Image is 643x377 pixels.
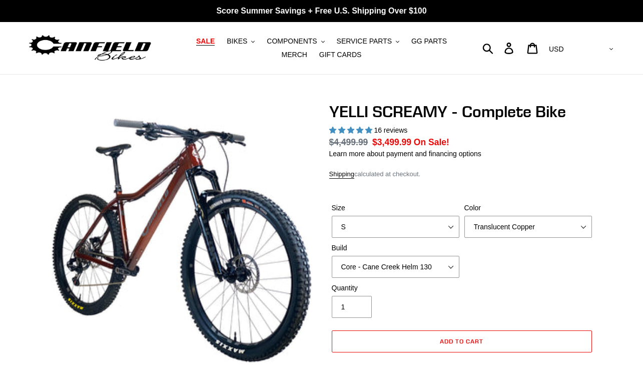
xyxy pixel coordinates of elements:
a: SALE [191,35,220,48]
span: 16 reviews [374,126,407,134]
label: Build [332,243,459,253]
span: SERVICE PARTS [337,37,392,46]
a: Shipping [329,170,355,179]
label: Size [332,203,459,213]
span: On Sale! [414,136,449,149]
button: BIKES [222,35,260,48]
span: SALE [196,37,215,46]
span: GIFT CARDS [319,51,362,59]
img: Canfield Bikes [28,33,153,64]
h1: YELLI SCREAMY - Complete Bike [329,102,594,121]
span: COMPONENTS [267,37,317,46]
label: Quantity [332,283,459,293]
span: 5.00 stars [329,126,374,134]
span: BIKES [227,37,247,46]
s: $4,499.99 [329,137,368,147]
button: COMPONENTS [262,35,329,48]
button: SERVICE PARTS [332,35,404,48]
a: MERCH [277,48,312,62]
div: calculated at checkout. [329,169,594,179]
button: Add to cart [332,330,592,352]
label: Color [464,203,592,213]
span: MERCH [282,51,307,59]
a: Learn more about payment and financing options [329,150,481,158]
img: YELLI SCREAMY - Complete Bike [51,104,312,365]
span: GG PARTS [411,37,447,46]
span: $3,499.99 [372,137,411,147]
span: Add to cart [440,337,483,345]
a: GG PARTS [406,35,452,48]
a: GIFT CARDS [314,48,367,62]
